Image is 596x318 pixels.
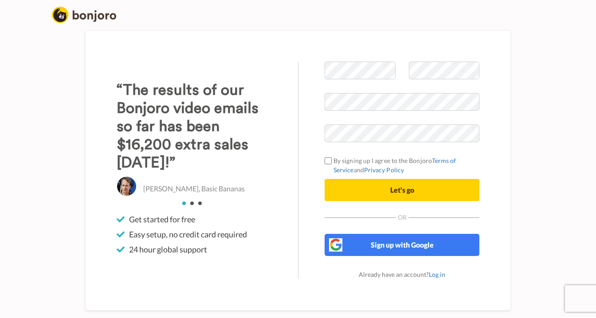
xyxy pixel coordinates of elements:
img: logo_full.png [52,7,116,23]
span: Let's go [390,186,414,194]
button: Sign up with Google [325,234,479,256]
span: Sign up with Google [371,240,434,249]
a: Privacy Policy [364,166,404,174]
label: By signing up I agree to the Bonjoro and [325,156,479,175]
span: Or [396,214,408,221]
input: By signing up I agree to the BonjoroTerms of ServiceandPrivacy Policy [325,157,332,164]
a: Terms of Service [333,157,456,174]
p: [PERSON_NAME], Basic Bananas [143,184,245,194]
h3: “The results of our Bonjoro video emails so far has been $16,200 extra sales [DATE]!” [117,81,271,172]
span: Already have an account? [359,271,445,278]
span: Get started for free [129,214,195,225]
button: Let's go [325,179,479,201]
span: 24 hour global support [129,244,207,255]
span: Easy setup, no credit card required [129,229,247,240]
img: Christo Hall, Basic Bananas [117,176,137,196]
a: Log in [429,271,445,278]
